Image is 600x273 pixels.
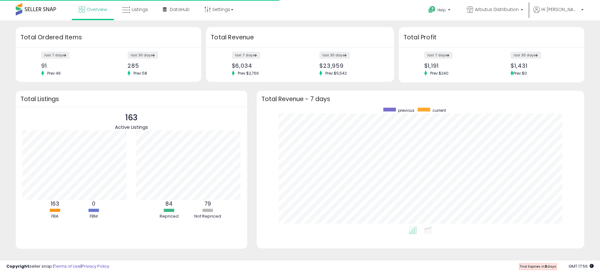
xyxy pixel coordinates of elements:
span: Prev: $5,542 [322,71,350,76]
span: Listings [132,6,148,13]
span: DataHub [170,6,190,13]
div: FBA [36,213,74,219]
h3: Total Ordered Items [20,33,197,42]
span: Trial Expires in days [520,264,556,269]
h3: Total Profit [403,33,580,42]
h3: Total Revenue - 7 days [261,97,580,101]
label: last 30 days [511,52,541,59]
i: Get Help [428,6,436,14]
span: Overview [87,6,107,13]
div: Repriced [150,213,188,219]
div: FBM [75,213,113,219]
label: last 7 days [41,52,70,59]
span: previous [398,108,414,113]
span: current [432,108,446,113]
span: Prev: $2,766 [235,71,262,76]
b: 84 [165,200,173,208]
div: 285 [128,62,190,69]
span: Help [437,7,446,13]
label: last 30 days [319,52,350,59]
span: Prev: 58 [130,71,150,76]
span: Arbutus Distribution [475,6,519,13]
span: Active Listings [115,124,148,130]
div: $6,034 [232,62,295,69]
p: 163 [115,112,148,124]
div: Not Repriced [189,213,227,219]
div: seller snap | | [6,264,109,270]
div: $1,191 [424,62,487,69]
span: Prev: $0 [513,71,527,76]
a: Help [423,1,457,20]
b: 3 [545,264,547,269]
span: Prev: 46 [44,71,64,76]
label: last 7 days [232,52,260,59]
a: Hi [PERSON_NAME] [533,6,584,20]
b: 163 [51,200,59,208]
b: 0 [92,200,95,208]
span: Hi [PERSON_NAME] [541,6,579,13]
label: last 7 days [424,52,453,59]
span: Prev: $240 [427,71,452,76]
h3: Total Listings [20,97,243,101]
div: $1,431 [511,62,573,69]
strong: Copyright [6,263,29,269]
div: 91 [41,62,104,69]
b: 79 [204,200,211,208]
a: Terms of Use [54,263,81,269]
a: Privacy Policy [82,263,109,269]
div: $23,959 [319,62,383,69]
label: last 30 days [128,52,158,59]
span: 2025-10-14 17:56 GMT [569,263,594,269]
h3: Total Revenue [211,33,389,42]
